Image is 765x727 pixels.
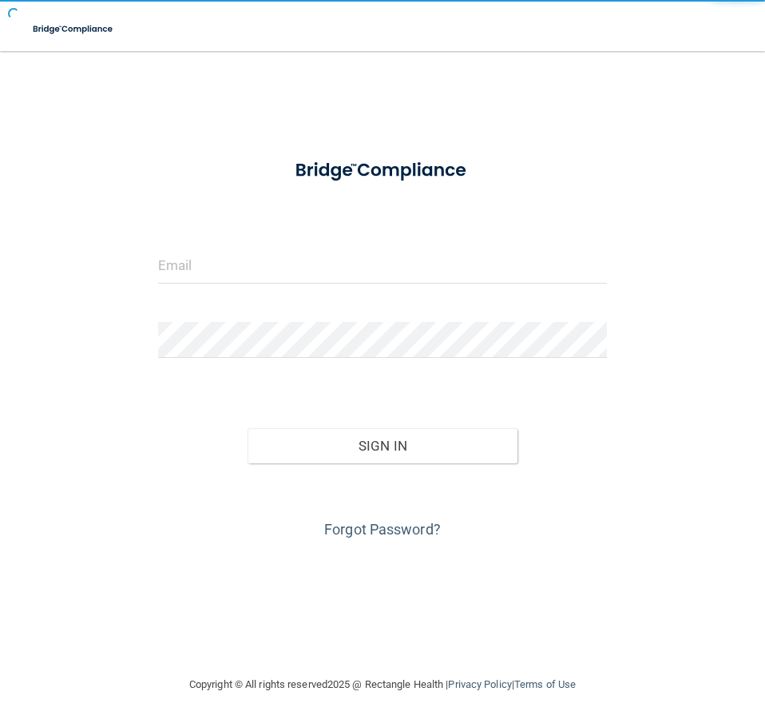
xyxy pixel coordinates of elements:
[248,428,517,463] button: Sign In
[514,678,576,690] a: Terms of Use
[24,13,123,46] img: bridge_compliance_login_screen.278c3ca4.svg
[324,521,441,538] a: Forgot Password?
[158,248,607,284] input: Email
[276,147,489,194] img: bridge_compliance_login_screen.278c3ca4.svg
[91,659,674,710] div: Copyright © All rights reserved 2025 @ Rectangle Health | |
[448,678,511,690] a: Privacy Policy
